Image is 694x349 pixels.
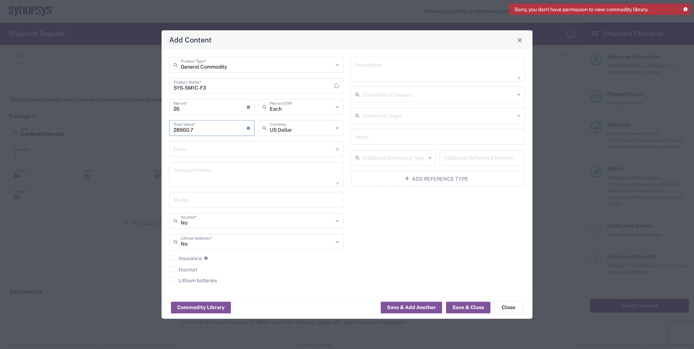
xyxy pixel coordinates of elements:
label: Insurance [169,255,202,261]
button: Commodity Library [171,301,231,313]
label: Lithium batteries [169,278,217,283]
button: Close [494,301,523,313]
span: Sorry, you don't have permission to view commodity library. [514,6,648,13]
button: Save & Close [446,301,490,313]
button: Add Reference Type [351,171,525,187]
label: Hazmat [169,267,197,272]
button: Save & Add Another [381,301,442,313]
h4: Add Content [169,34,212,45]
button: Close [515,35,525,45]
